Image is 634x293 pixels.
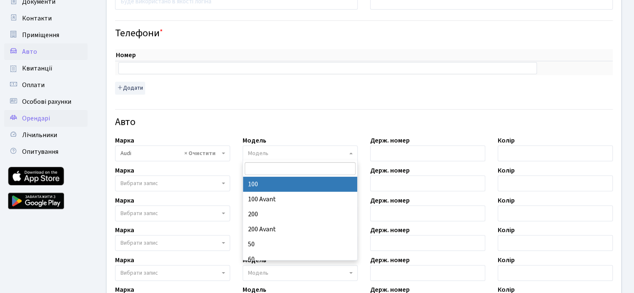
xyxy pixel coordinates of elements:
a: Квитанції [4,60,88,77]
h4: Авто [115,116,613,128]
span: Audi [120,149,220,158]
span: Вибрати запис [120,209,158,218]
li: 200 Avant [243,222,357,237]
label: Модель [243,255,266,265]
span: Контакти [22,14,52,23]
h4: Телефони [115,28,613,40]
a: Лічильники [4,127,88,143]
label: Марка [115,195,134,205]
label: Держ. номер [370,195,410,205]
label: Марка [115,135,134,145]
label: Колір [498,195,515,205]
label: Держ. номер [370,255,410,265]
li: 100 Avant [243,192,357,207]
label: Марка [115,165,134,175]
button: Додати [115,82,145,95]
span: Видалити всі елементи [184,149,216,158]
span: Вибрати запис [120,239,158,247]
a: Авто [4,43,88,60]
span: Орендарі [22,114,50,123]
span: Audi [115,145,230,161]
a: Особові рахунки [4,93,88,110]
a: Оплати [4,77,88,93]
label: Держ. номер [370,165,410,175]
span: Приміщення [22,30,59,40]
span: Вибрати запис [120,179,158,188]
a: Опитування [4,143,88,160]
span: Оплати [22,80,45,90]
span: Модель [248,149,268,158]
span: Авто [22,47,37,56]
li: 200 [243,207,357,222]
label: Марка [115,255,134,265]
a: Орендарі [4,110,88,127]
label: Колір [498,165,515,175]
label: Держ. номер [370,225,410,235]
label: Марка [115,225,134,235]
label: Колір [498,135,515,145]
span: Лічильники [22,130,57,140]
li: 60 [243,252,357,267]
li: 50 [243,237,357,252]
span: Опитування [22,147,58,156]
a: Контакти [4,10,88,27]
li: 100 [243,177,357,192]
span: Модель [248,269,268,277]
a: Приміщення [4,27,88,43]
span: Квитанції [22,64,53,73]
th: Номер [115,49,540,61]
label: Модель [243,135,266,145]
span: Особові рахунки [22,97,71,106]
label: Колір [498,225,515,235]
span: Вибрати запис [120,269,158,277]
label: Колір [498,255,515,265]
label: Держ. номер [370,135,410,145]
